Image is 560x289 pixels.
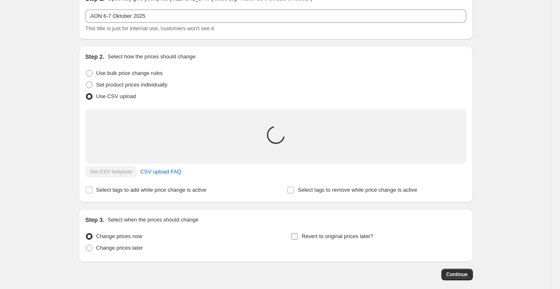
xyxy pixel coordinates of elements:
[140,168,181,176] span: CSV upload FAQ
[85,53,105,61] h2: Step 2.
[96,187,207,193] span: Select tags to add while price change is active
[135,165,186,178] a: CSV upload FAQ
[96,233,142,239] span: Change prices now
[302,233,373,239] span: Revert to original prices later?
[85,216,105,224] h2: Step 3.
[96,245,143,251] span: Change prices later
[85,10,466,23] input: 30% off holiday sale
[107,53,195,61] p: Select how the prices should change
[96,82,168,88] span: Set product prices individually
[107,216,198,224] p: Select when the prices should change
[96,70,163,76] span: Use bulk price change rules
[441,269,473,280] button: Continue
[446,271,468,278] span: Continue
[298,187,417,193] span: Select tags to remove while price change is active
[85,25,214,31] span: This title is just for internal use, customers won't see it
[96,93,136,99] span: Use CSV upload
